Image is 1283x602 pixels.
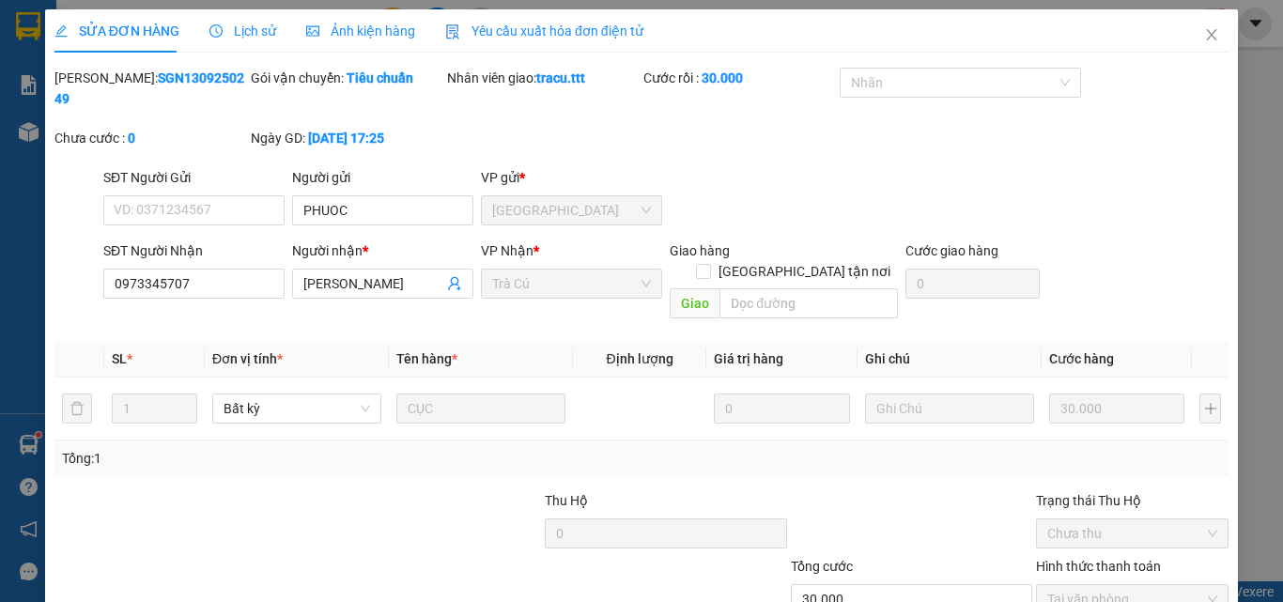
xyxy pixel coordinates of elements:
button: delete [62,394,92,424]
b: 30.000 [702,70,743,85]
b: 0 [128,131,135,146]
img: icon [445,24,460,39]
span: Yêu cầu xuất hóa đơn điện tử [445,23,643,39]
th: Ghi chú [858,341,1042,378]
button: Close [1185,9,1238,62]
label: Cước giao hàng [905,243,998,258]
b: [DATE] 17:25 [308,131,384,146]
span: Lịch sử [209,23,276,39]
input: Dọc đường [719,288,898,318]
span: Giá trị hàng [714,351,783,366]
b: tracu.ttt [536,70,585,85]
div: VP gửi [481,167,662,188]
div: Ngày GD: [251,128,443,148]
span: Trà Cú [492,270,651,298]
input: 0 [714,394,849,424]
span: VP Nhận [481,243,533,258]
span: Cước hàng [1049,351,1114,366]
div: SĐT Người Nhận [103,240,285,261]
span: SỬA ĐƠN HÀNG [54,23,179,39]
div: Người gửi [292,167,473,188]
div: Tổng: 1 [62,448,497,469]
input: VD: Bàn, Ghế [396,394,565,424]
span: close [1204,27,1219,42]
div: Trạng thái Thu Hộ [1036,490,1229,511]
input: Ghi Chú [865,394,1034,424]
span: [GEOGRAPHIC_DATA] tận nơi [711,261,898,282]
div: [PERSON_NAME]: [54,68,247,109]
div: Cước rồi : [643,68,836,88]
span: Giao [670,288,719,318]
div: Nhân viên giao: [447,68,640,88]
b: Tiêu chuẩn [347,70,413,85]
span: user-add [447,276,462,291]
span: Ảnh kiện hàng [306,23,415,39]
div: Chưa cước : [54,128,247,148]
span: Bất kỳ [224,394,370,423]
span: Định lượng [606,351,672,366]
span: SL [112,351,127,366]
div: Người nhận [292,240,473,261]
button: plus [1199,394,1221,424]
span: edit [54,24,68,38]
span: Đơn vị tính [212,351,283,366]
div: SĐT Người Gửi [103,167,285,188]
span: Chưa thu [1047,519,1217,548]
span: Tên hàng [396,351,457,366]
div: Gói vận chuyển: [251,68,443,88]
span: clock-circle [209,24,223,38]
span: picture [306,24,319,38]
span: Tổng cước [791,559,853,574]
input: Cước giao hàng [905,269,1040,299]
span: Thu Hộ [545,493,588,508]
label: Hình thức thanh toán [1036,559,1161,574]
span: Sài Gòn [492,196,651,224]
input: 0 [1049,394,1184,424]
span: Giao hàng [670,243,730,258]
